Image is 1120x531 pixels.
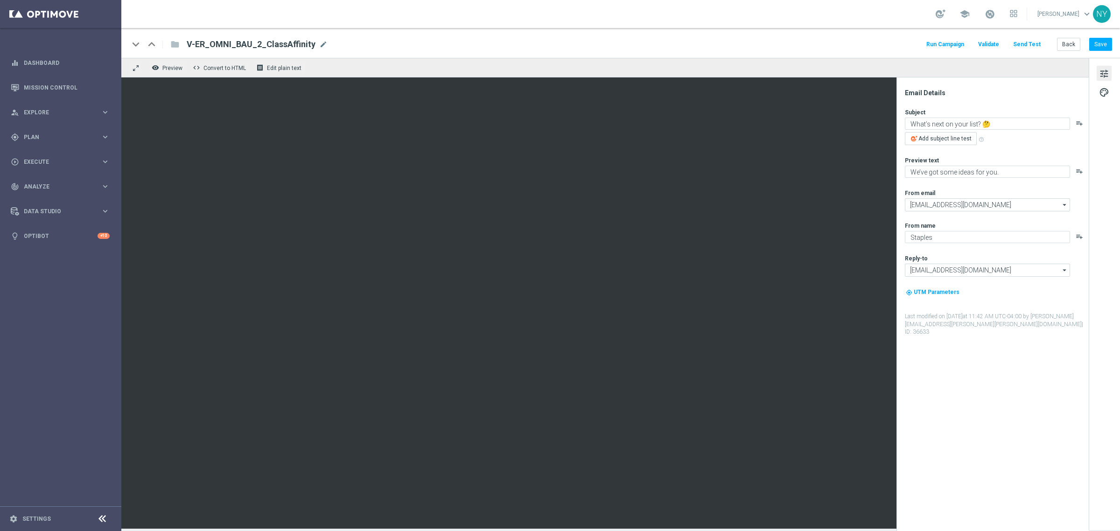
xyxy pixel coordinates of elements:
div: Execute [11,158,101,166]
button: Mission Control [10,84,110,91]
i: keyboard_arrow_right [101,157,110,166]
div: Plan [11,133,101,141]
button: Validate [977,38,1001,51]
span: Validate [978,41,999,48]
button: my_location UTM Parameters [905,287,960,297]
span: UTM Parameters [914,289,959,295]
span: Data Studio [24,209,101,214]
div: Dashboard [11,50,110,75]
button: equalizer Dashboard [10,59,110,67]
button: track_changes Analyze keyboard_arrow_right [10,183,110,190]
button: Data Studio keyboard_arrow_right [10,208,110,215]
span: Plan [24,134,101,140]
button: tune [1097,66,1112,81]
img: optiGenie.svg [911,135,917,142]
i: settings [9,515,18,523]
div: Explore [11,108,101,117]
label: Preview text [905,157,939,164]
span: Edit plain text [267,65,301,71]
div: Analyze [11,182,101,191]
span: Convert to HTML [203,65,246,71]
span: tune [1099,68,1109,80]
div: Data Studio [11,207,101,216]
span: Execute [24,159,101,165]
i: arrow_drop_down [1060,264,1070,276]
div: Email Details [905,89,1088,97]
div: NY [1093,5,1111,23]
i: receipt [256,64,264,71]
a: Optibot [24,224,98,248]
i: keyboard_arrow_right [101,133,110,141]
input: Select [905,198,1070,211]
span: help_outline [979,137,984,142]
button: remove_red_eye Preview [149,62,187,74]
span: code [193,64,200,71]
button: Back [1057,38,1080,51]
i: keyboard_arrow_right [101,108,110,117]
i: my_location [906,289,912,296]
span: Explore [24,110,101,115]
i: track_changes [11,182,19,191]
label: From name [905,222,936,230]
span: school [959,9,970,19]
span: Preview [162,65,182,71]
button: Run Campaign [925,38,966,51]
i: arrow_drop_down [1060,199,1070,211]
button: lightbulb Optibot +10 [10,232,110,240]
a: Dashboard [24,50,110,75]
label: Last modified on [DATE] at 11:42 AM UTC-04:00 by [PERSON_NAME][EMAIL_ADDRESS][PERSON_NAME][PERSON... [905,313,1088,336]
label: Subject [905,109,925,116]
input: Select [905,264,1070,277]
label: From email [905,189,935,197]
i: play_circle_outline [11,158,19,166]
span: mode_edit [319,40,328,49]
i: equalizer [11,59,19,67]
button: play_circle_outline Execute keyboard_arrow_right [10,158,110,166]
button: Add subject line test [905,132,977,145]
i: person_search [11,108,19,117]
button: Send Test [1012,38,1042,51]
i: remove_red_eye [152,64,159,71]
a: Mission Control [24,75,110,100]
label: Reply-to [905,255,928,262]
button: Save [1089,38,1112,51]
div: +10 [98,233,110,239]
button: gps_fixed Plan keyboard_arrow_right [10,133,110,141]
span: V-ER_OMNI_BAU_2_ClassAffinity [187,39,315,50]
a: [PERSON_NAME]keyboard_arrow_down [1036,7,1093,21]
button: code Convert to HTML [190,62,250,74]
button: person_search Explore keyboard_arrow_right [10,109,110,116]
span: Analyze [24,184,101,189]
button: receipt Edit plain text [254,62,306,74]
i: lightbulb [11,232,19,240]
div: Optibot [11,224,110,248]
i: gps_fixed [11,133,19,141]
span: keyboard_arrow_down [1082,9,1092,19]
button: playlist_add [1076,233,1083,240]
div: Mission Control [11,75,110,100]
a: Settings [22,516,51,522]
button: playlist_add [1076,168,1083,175]
span: Add subject line test [918,135,972,142]
i: keyboard_arrow_right [101,207,110,216]
button: playlist_add [1076,119,1083,127]
span: palette [1099,86,1109,98]
i: keyboard_arrow_right [101,182,110,191]
button: palette [1097,84,1112,99]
